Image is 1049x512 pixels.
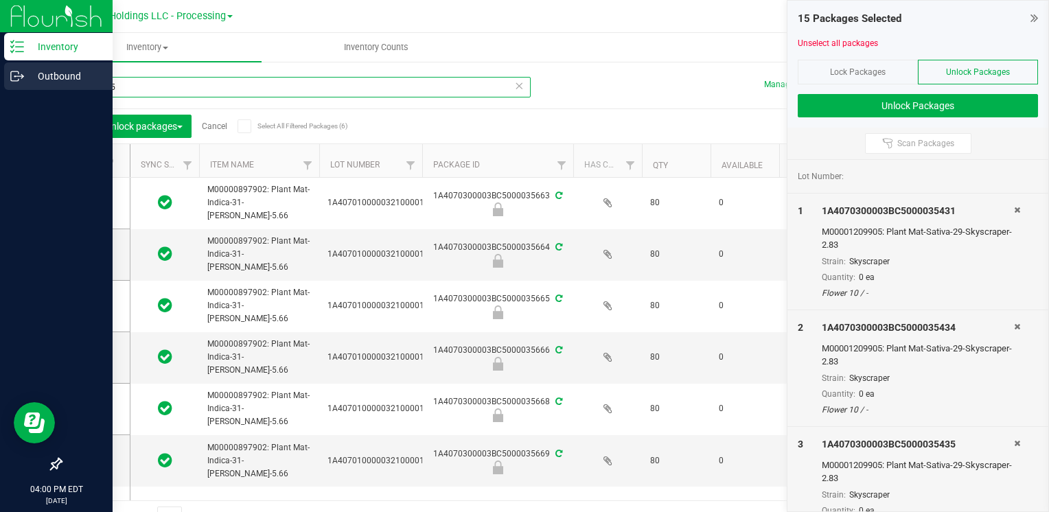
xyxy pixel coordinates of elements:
[822,389,855,399] span: Quantity:
[798,170,844,183] span: Lot Number:
[798,94,1038,117] button: Unlock Packages
[650,248,702,261] span: 80
[650,351,702,364] span: 80
[719,351,771,364] span: 0
[798,322,803,333] span: 2
[420,461,575,474] div: Final Check Lock
[10,40,24,54] inline-svg: Inventory
[207,389,311,429] span: M00000897902: Plant Mat-Indica-31-[PERSON_NAME]-5.66
[158,296,172,315] span: In Sync
[420,305,575,319] div: Final Check Lock
[822,373,846,383] span: Strain:
[822,437,1014,452] div: 1A4070300003BC5000035435
[330,160,380,170] a: Lot Number
[822,490,846,500] span: Strain:
[141,160,194,170] a: Sync Status
[327,402,443,415] span: 1A4070100000321000014572
[719,248,771,261] span: 0
[420,189,575,216] div: 1A4070300003BC5000035663
[865,133,971,154] button: Scan Packages
[719,196,771,209] span: 0
[719,299,771,312] span: 0
[619,154,642,177] a: Filter
[822,404,1014,416] div: Flower 10 / -
[822,225,1014,252] div: M00001209905: Plant Mat-Sativa-29-Skyscraper-2.83
[946,67,1010,77] span: Unlock Packages
[24,38,106,55] p: Inventory
[420,202,575,216] div: Final Check Lock
[60,77,531,97] input: Search Package ID, Item Name, SKU, Lot or Part Number...
[33,41,262,54] span: Inventory
[327,454,443,467] span: 1A4070100000321000014572
[650,454,702,467] span: 80
[297,154,319,177] a: Filter
[859,389,875,399] span: 0 ea
[553,191,562,200] span: Sync from Compliance System
[650,196,702,209] span: 80
[262,33,490,62] a: Inventory Counts
[207,441,311,481] span: M00000897902: Plant Mat-Indica-31-[PERSON_NAME]-5.66
[553,345,562,355] span: Sync from Compliance System
[764,79,846,91] button: Manage package tags
[849,257,890,266] span: Skyscraper
[158,451,172,470] span: In Sync
[653,161,668,170] a: Qty
[798,439,803,450] span: 3
[553,449,562,458] span: Sync from Compliance System
[849,373,890,383] span: Skyscraper
[325,41,427,54] span: Inventory Counts
[420,408,575,422] div: Final Check Lock
[210,160,254,170] a: Item Name
[798,205,803,216] span: 1
[822,287,1014,299] div: Flower 10 / -
[207,286,311,326] span: M00000897902: Plant Mat-Indica-31-[PERSON_NAME]-5.66
[327,351,443,364] span: 1A4070100000321000014572
[47,10,226,22] span: Riviera Creek Holdings LLC - Processing
[650,299,702,312] span: 80
[822,342,1014,369] div: M00001209905: Plant Mat-Sativa-29-Skyscraper-2.83
[822,257,846,266] span: Strain:
[420,241,575,268] div: 1A4070300003BC5000035664
[420,395,575,422] div: 1A4070300003BC5000035668
[420,254,575,268] div: Final Check Lock
[719,402,771,415] span: 0
[822,458,1014,485] div: M00001209905: Plant Mat-Sativa-29-Skyscraper-2.83
[207,235,311,275] span: M00000897902: Plant Mat-Indica-31-[PERSON_NAME]-5.66
[822,204,1014,218] div: 1A4070300003BC5000035431
[849,490,890,500] span: Skyscraper
[33,33,262,62] a: Inventory
[257,122,326,130] span: Select All Filtered Packages (6)
[158,193,172,212] span: In Sync
[207,183,311,223] span: M00000897902: Plant Mat-Indica-31-[PERSON_NAME]-5.66
[420,357,575,371] div: Final Check Lock
[10,69,24,83] inline-svg: Outbound
[650,402,702,415] span: 80
[822,272,855,282] span: Quantity:
[80,121,183,132] span: Lock/Unlock packages
[859,272,875,282] span: 0 ea
[722,161,763,170] a: Available
[327,299,443,312] span: 1A4070100000321000014572
[514,77,524,95] span: Clear
[822,321,1014,335] div: 1A4070300003BC5000035434
[798,38,878,48] a: Unselect all packages
[433,160,480,170] a: Package ID
[551,154,573,177] a: Filter
[400,154,422,177] a: Filter
[327,248,443,261] span: 1A4070100000321000014572
[553,242,562,252] span: Sync from Compliance System
[71,115,192,138] button: Lock/Unlock packages
[897,138,954,149] span: Scan Packages
[830,67,886,77] span: Lock Packages
[327,196,443,209] span: 1A4070100000321000014572
[6,496,106,506] p: [DATE]
[573,144,642,178] th: Has COA
[553,397,562,406] span: Sync from Compliance System
[158,244,172,264] span: In Sync
[207,338,311,377] span: M00000897902: Plant Mat-Indica-31-[PERSON_NAME]-5.66
[420,292,575,319] div: 1A4070300003BC5000035665
[14,402,55,443] iframe: Resource center
[719,454,771,467] span: 0
[202,121,227,131] a: Cancel
[176,154,199,177] a: Filter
